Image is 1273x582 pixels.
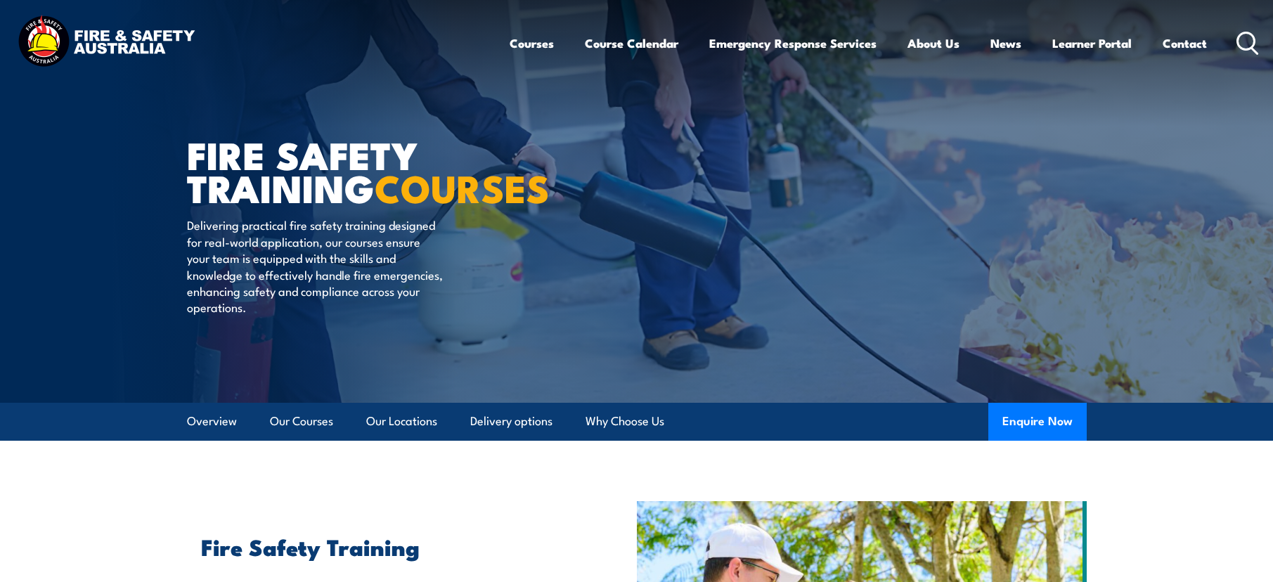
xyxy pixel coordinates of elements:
a: About Us [907,25,959,62]
a: Contact [1163,25,1207,62]
p: Delivering practical fire safety training designed for real-world application, our courses ensure... [187,216,444,315]
a: Our Locations [366,403,437,440]
h2: Fire Safety Training [201,536,572,556]
a: Emergency Response Services [709,25,877,62]
a: Overview [187,403,237,440]
a: Course Calendar [585,25,678,62]
button: Enquire Now [988,403,1087,441]
h1: FIRE SAFETY TRAINING [187,138,534,203]
a: Learner Portal [1052,25,1132,62]
a: News [990,25,1021,62]
a: Courses [510,25,554,62]
a: Why Choose Us [586,403,664,440]
a: Delivery options [470,403,553,440]
a: Our Courses [270,403,333,440]
strong: COURSES [375,157,550,216]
